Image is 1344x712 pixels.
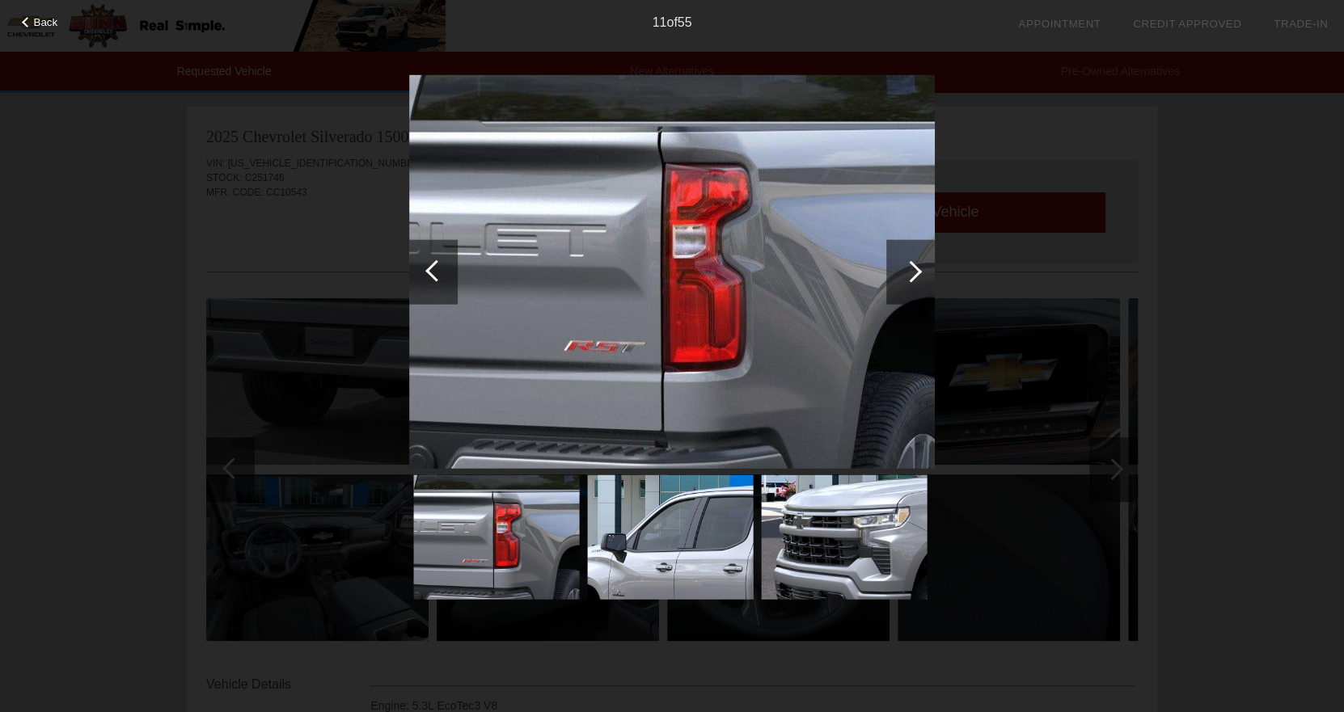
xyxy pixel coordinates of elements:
[1018,18,1101,30] a: Appointment
[413,475,579,600] img: 11.jpg
[409,74,935,469] img: 11.jpg
[678,15,692,29] span: 55
[1274,18,1328,30] a: Trade-In
[761,475,927,600] img: 13.jpg
[587,475,753,600] img: 12.jpg
[1133,18,1241,30] a: Credit Approved
[653,15,667,29] span: 11
[34,16,58,28] span: Back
